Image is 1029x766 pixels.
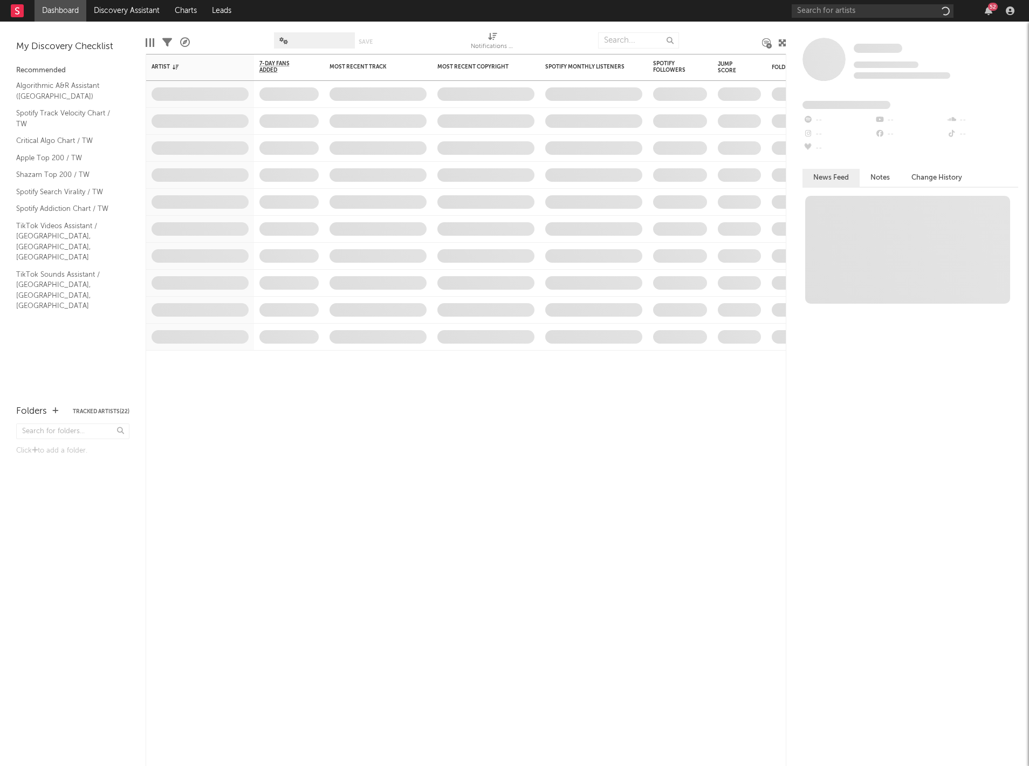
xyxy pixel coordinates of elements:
[16,444,129,457] div: Click to add a folder.
[16,405,47,418] div: Folders
[718,61,745,74] div: Jump Score
[802,113,874,127] div: --
[946,127,1018,141] div: --
[854,44,902,53] span: Some Artist
[180,27,190,58] div: A&R Pipeline
[16,203,119,215] a: Spotify Addiction Chart / TW
[750,62,761,73] button: Filter by Jump Score
[16,80,119,102] a: Algorithmic A&R Assistant ([GEOGRAPHIC_DATA])
[16,423,129,439] input: Search for folders...
[16,186,119,198] a: Spotify Search Virality / TW
[471,27,514,58] div: Notifications (Artist)
[802,169,860,187] button: News Feed
[854,72,950,79] span: 0 fans last week
[524,61,534,72] button: Filter by Most Recent Copyright
[598,32,679,49] input: Search...
[545,64,626,70] div: Spotify Monthly Listeners
[16,269,119,312] a: TikTok Sounds Assistant / [GEOGRAPHIC_DATA], [GEOGRAPHIC_DATA], [GEOGRAPHIC_DATA]
[988,3,998,11] div: 52
[16,135,119,147] a: Critical Algo Chart / TW
[359,39,373,45] button: Save
[772,64,853,71] div: Folders
[330,64,410,70] div: Most Recent Track
[238,61,249,72] button: Filter by Artist
[146,27,154,58] div: Edit Columns
[792,4,953,18] input: Search for artists
[696,61,707,72] button: Filter by Spotify Followers
[16,220,119,263] a: TikTok Videos Assistant / [GEOGRAPHIC_DATA], [GEOGRAPHIC_DATA], [GEOGRAPHIC_DATA]
[874,127,946,141] div: --
[985,6,992,15] button: 52
[854,61,918,68] span: Tracking Since: [DATE]
[416,61,427,72] button: Filter by Most Recent Track
[162,27,172,58] div: Filters
[802,141,874,155] div: --
[946,113,1018,127] div: --
[874,113,946,127] div: --
[73,409,129,414] button: Tracked Artists(22)
[860,169,901,187] button: Notes
[308,61,319,72] button: Filter by 7-Day Fans Added
[152,64,232,70] div: Artist
[16,64,129,77] div: Recommended
[16,107,119,129] a: Spotify Track Velocity Chart / TW
[16,152,119,164] a: Apple Top 200 / TW
[437,64,518,70] div: Most Recent Copyright
[802,101,890,109] span: Fans Added by Platform
[854,43,902,54] a: Some Artist
[901,169,973,187] button: Change History
[653,60,691,73] div: Spotify Followers
[16,40,129,53] div: My Discovery Checklist
[259,60,303,73] span: 7-Day Fans Added
[16,169,119,181] a: Shazam Top 200 / TW
[632,61,642,72] button: Filter by Spotify Monthly Listeners
[471,40,514,53] div: Notifications (Artist)
[802,127,874,141] div: --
